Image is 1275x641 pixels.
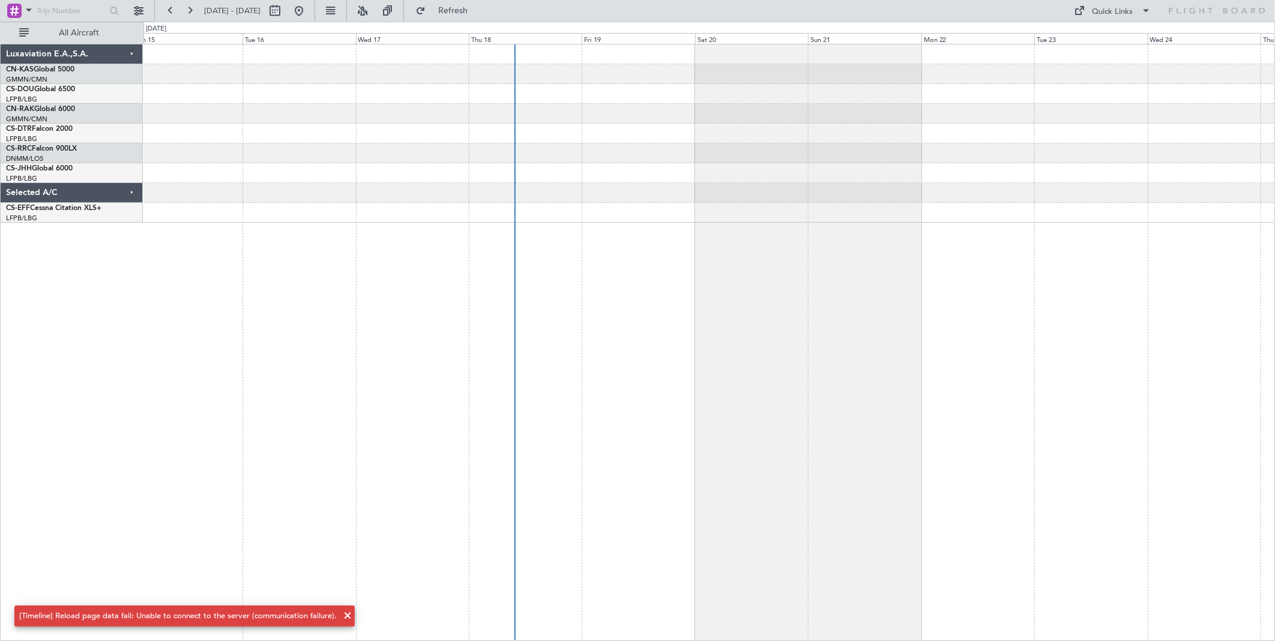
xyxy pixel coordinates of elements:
div: Thu 18 [469,33,582,44]
div: Fri 19 [582,33,695,44]
span: CN-KAS [6,66,34,73]
a: LFPB/LBG [6,134,37,143]
span: CS-RRC [6,145,32,152]
div: [DATE] [146,24,166,34]
div: Mon 15 [130,33,243,44]
span: All Aircraft [31,29,127,37]
span: CS-JHH [6,165,32,172]
span: CS-EFF [6,205,30,212]
div: Tue 16 [243,33,355,44]
button: Quick Links [1069,1,1157,20]
a: CS-JHHGlobal 6000 [6,165,73,172]
div: Wed 17 [356,33,469,44]
div: Quick Links [1093,6,1133,18]
a: LFPB/LBG [6,174,37,183]
span: CN-RAK [6,106,34,113]
a: CN-RAKGlobal 6000 [6,106,75,113]
a: CN-KASGlobal 5000 [6,66,74,73]
button: Refresh [410,1,482,20]
a: CS-EFFCessna Citation XLS+ [6,205,101,212]
div: Sat 20 [695,33,808,44]
a: GMMN/CMN [6,75,47,84]
span: [DATE] - [DATE] [204,5,261,16]
a: CS-DOUGlobal 6500 [6,86,75,93]
input: Trip Number [37,2,106,20]
a: GMMN/CMN [6,115,47,124]
div: Sun 21 [808,33,921,44]
span: CS-DOU [6,86,34,93]
button: All Aircraft [13,23,130,43]
div: Mon 22 [921,33,1034,44]
a: LFPB/LBG [6,214,37,223]
span: CS-DTR [6,125,32,133]
a: CS-DTRFalcon 2000 [6,125,73,133]
div: [Timeline] Reload page data fail: Unable to connect to the server (communication failure). [19,610,337,622]
div: Tue 23 [1034,33,1147,44]
a: DNMM/LOS [6,154,43,163]
div: Wed 24 [1148,33,1261,44]
a: LFPB/LBG [6,95,37,104]
span: Refresh [428,7,478,15]
a: CS-RRCFalcon 900LX [6,145,77,152]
